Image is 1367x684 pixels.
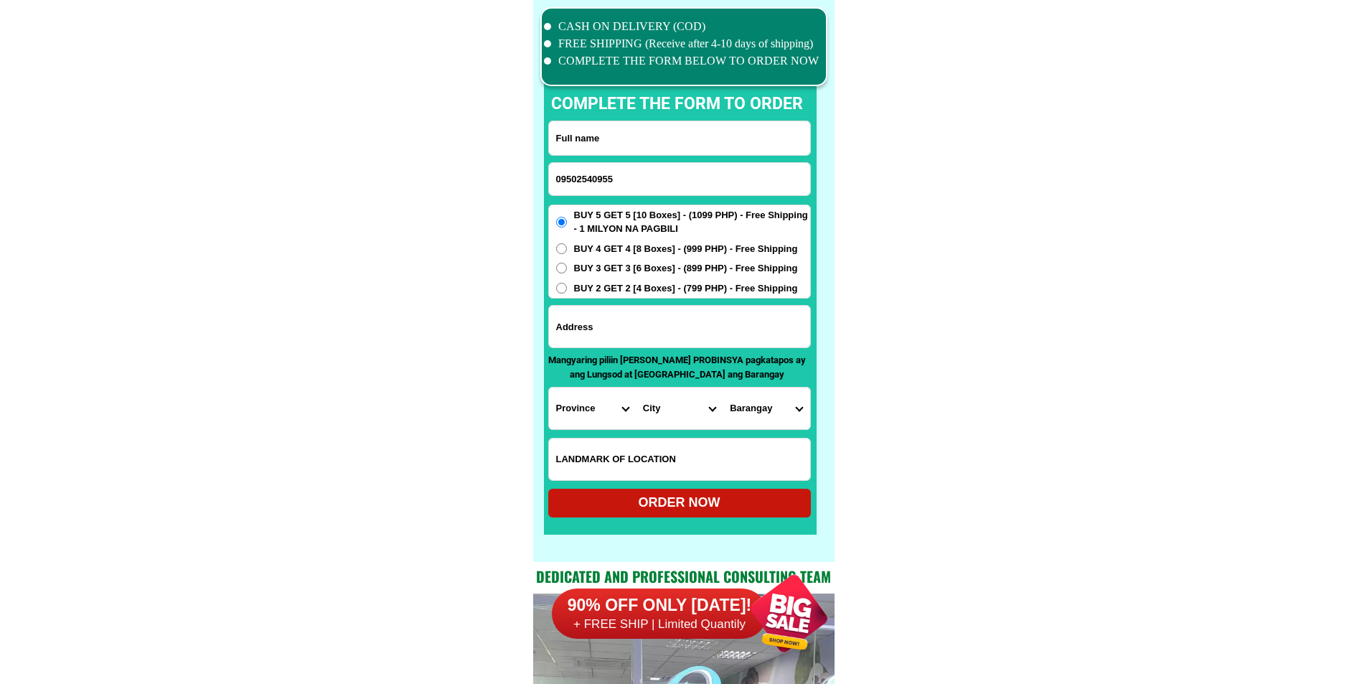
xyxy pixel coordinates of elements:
[549,388,636,429] select: Select province
[556,263,567,273] input: BUY 3 GET 3 [6 Boxes] - (899 PHP) - Free Shipping
[549,439,810,480] input: Input LANDMARKOFLOCATION
[533,566,835,587] h2: Dedicated and professional consulting team
[549,163,810,195] input: Input phone_number
[552,617,767,632] h6: + FREE SHIP | Limited Quantily
[574,261,798,276] span: BUY 3 GET 3 [6 Boxes] - (899 PHP) - Free Shipping
[537,92,817,117] p: complete the form to order
[574,242,798,256] span: BUY 4 GET 4 [8 Boxes] - (999 PHP) - Free Shipping
[548,353,807,381] p: Mangyaring piliin [PERSON_NAME] PROBINSYA pagkatapos ay ang Lungsod at [GEOGRAPHIC_DATA] ang Bara...
[549,306,810,347] input: Input address
[556,283,567,294] input: BUY 2 GET 2 [4 Boxes] - (799 PHP) - Free Shipping
[574,208,810,236] span: BUY 5 GET 5 [10 Boxes] - (1099 PHP) - Free Shipping - 1 MILYON NA PAGBILI
[552,595,767,617] h6: 90% OFF ONLY [DATE]!
[549,121,810,155] input: Input full_name
[548,493,811,512] div: ORDER NOW
[544,52,819,70] li: COMPLETE THE FORM BELOW TO ORDER NOW
[723,388,809,429] select: Select commune
[574,281,798,296] span: BUY 2 GET 2 [4 Boxes] - (799 PHP) - Free Shipping
[556,217,567,228] input: BUY 5 GET 5 [10 Boxes] - (1099 PHP) - Free Shipping - 1 MILYON NA PAGBILI
[636,388,723,429] select: Select district
[544,35,819,52] li: FREE SHIPPING (Receive after 4-10 days of shipping)
[556,243,567,254] input: BUY 4 GET 4 [8 Boxes] - (999 PHP) - Free Shipping
[544,18,819,35] li: CASH ON DELIVERY (COD)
